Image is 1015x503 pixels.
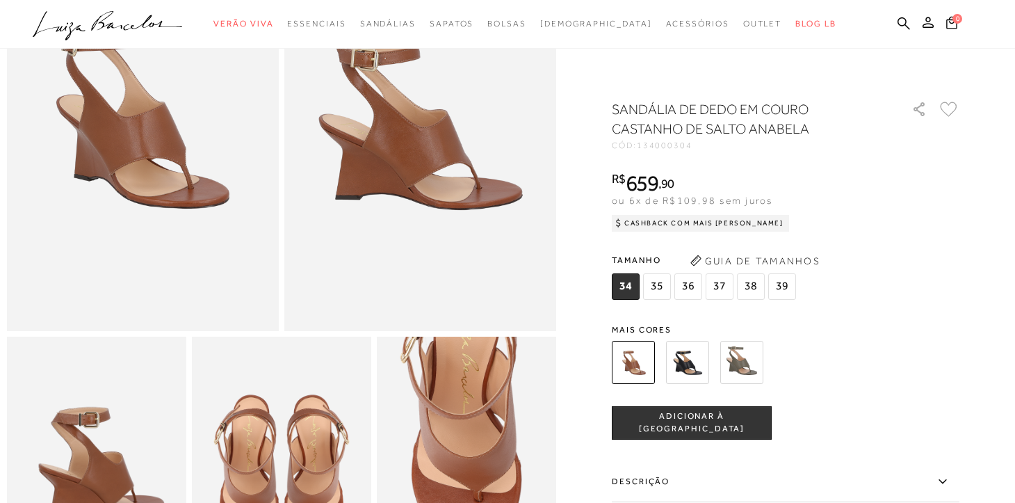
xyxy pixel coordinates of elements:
[360,11,416,37] a: categoryNavScreenReaderText
[612,99,872,138] h1: SANDÁLIA DE DEDO EM COURO CASTANHO DE SALTO ANABELA
[213,19,273,29] span: Verão Viva
[612,326,959,334] span: Mais cores
[942,15,961,34] button: 0
[685,250,825,272] button: Guia de Tamanhos
[666,11,729,37] a: categoryNavScreenReaderText
[540,19,652,29] span: [DEMOGRAPHIC_DATA]
[612,410,771,435] span: ADICIONAR À [GEOGRAPHIC_DATA]
[743,19,782,29] span: Outlet
[612,341,655,384] img: SANDÁLIA DE DEDO EM COURO CASTANHO DE SALTO ANABELA
[661,176,674,191] span: 90
[795,19,836,29] span: BLOG LB
[737,273,765,300] span: 38
[666,19,729,29] span: Acessórios
[612,173,626,185] i: R$
[666,341,709,384] img: SANDÁLIA DE DEDO EM COURO PRETO DE SALTO ANABELA
[213,11,273,37] a: categoryNavScreenReaderText
[626,170,658,195] span: 659
[720,341,763,384] img: SANDÁLIA DE DEDO EM COURO VERDE TOMILHO DE SALTO ANABELA
[952,14,962,24] span: 0
[540,11,652,37] a: noSubCategoriesText
[487,11,526,37] a: categoryNavScreenReaderText
[658,177,674,190] i: ,
[612,406,772,440] button: ADICIONAR À [GEOGRAPHIC_DATA]
[612,462,959,502] label: Descrição
[430,11,473,37] a: categoryNavScreenReaderText
[612,250,799,271] span: Tamanho
[743,11,782,37] a: categoryNavScreenReaderText
[430,19,473,29] span: Sapatos
[637,141,692,150] span: 134000304
[706,273,733,300] span: 37
[674,273,702,300] span: 36
[360,19,416,29] span: Sandálias
[612,215,789,232] div: Cashback com Mais [PERSON_NAME]
[643,273,671,300] span: 35
[612,141,890,150] div: CÓD:
[768,273,796,300] span: 39
[487,19,526,29] span: Bolsas
[287,11,346,37] a: categoryNavScreenReaderText
[287,19,346,29] span: Essenciais
[612,195,772,206] span: ou 6x de R$109,98 sem juros
[612,273,640,300] span: 34
[795,11,836,37] a: BLOG LB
